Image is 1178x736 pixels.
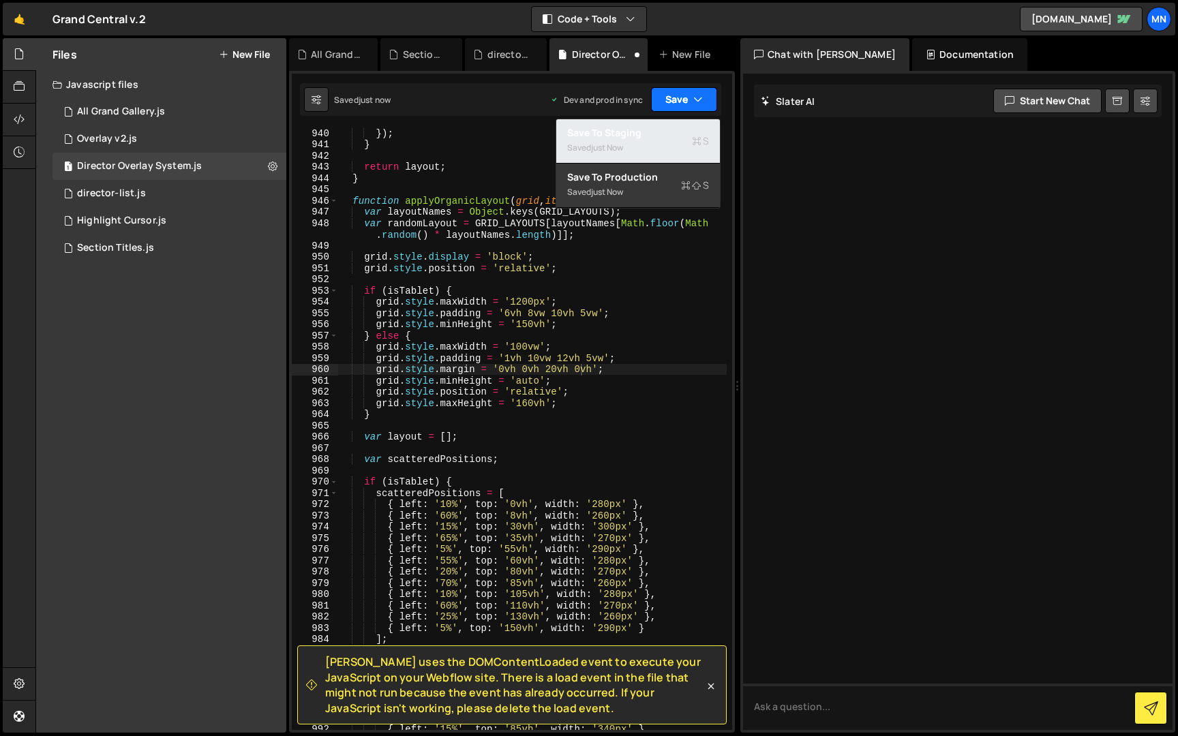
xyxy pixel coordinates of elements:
div: 951 [292,263,338,275]
h2: Slater AI [761,95,815,108]
div: 940 [292,128,338,140]
div: Director Overlay System.js [77,160,202,172]
div: 943 [292,162,338,173]
div: 941 [292,139,338,151]
div: 960 [292,364,338,375]
div: 968 [292,454,338,465]
div: 959 [292,353,338,365]
div: 971 [292,488,338,500]
div: 950 [292,251,338,263]
div: 992 [292,724,338,735]
div: 958 [292,341,338,353]
div: 955 [292,308,338,320]
div: 956 [292,319,338,331]
div: 972 [292,499,338,510]
div: Section Titles.js [403,48,447,61]
div: 970 [292,476,338,488]
span: 1 [64,162,72,173]
div: 964 [292,409,338,420]
div: director-list.js [77,187,146,200]
div: Saved [334,94,391,106]
div: 949 [292,241,338,252]
button: Start new chat [993,89,1102,113]
div: 947 [292,206,338,218]
div: Documentation [912,38,1027,71]
div: 944 [292,173,338,185]
div: 986 [292,656,338,668]
div: Overlay v2.js [77,133,137,145]
div: 989 [292,690,338,702]
div: 978 [292,566,338,578]
div: 15298/43578.js [52,98,286,125]
div: Section Titles.js [77,242,154,254]
div: Highlight Cursor.js [77,215,166,227]
button: Save to StagingS Savedjust now [556,119,720,164]
div: 984 [292,634,338,645]
div: 15298/40223.js [52,234,286,262]
div: Saved [567,184,709,200]
div: 985 [292,645,338,657]
div: 991 [292,713,338,724]
div: 981 [292,600,338,612]
div: New File [659,48,716,61]
div: 975 [292,533,338,545]
div: 945 [292,184,338,196]
span: [PERSON_NAME] uses the DOMContentLoaded event to execute your JavaScript on your Webflow site. Th... [325,654,704,716]
div: 15298/43117.js [52,207,286,234]
div: 982 [292,611,338,623]
div: Saved [567,140,709,156]
div: 15298/45944.js [52,125,286,153]
div: 967 [292,443,338,455]
div: 980 [292,589,338,600]
div: Chat with [PERSON_NAME] [740,38,909,71]
h2: Files [52,47,77,62]
div: 987 [292,668,338,679]
div: just now [591,186,623,198]
div: 948 [292,218,338,241]
div: 977 [292,555,338,567]
div: 974 [292,521,338,533]
div: Javascript files [36,71,286,98]
div: just now [359,94,391,106]
div: Dev and prod in sync [550,94,643,106]
div: 983 [292,623,338,634]
div: 942 [292,151,338,162]
div: 969 [292,465,338,477]
div: 15298/42891.js [52,153,286,180]
div: just now [591,142,623,153]
button: Code + Tools [532,7,646,31]
button: Save to ProductionS Savedjust now [556,164,720,208]
div: 957 [292,331,338,342]
div: 962 [292,386,338,398]
div: Save to Staging [567,126,709,140]
div: 988 [292,679,338,690]
div: 953 [292,286,338,297]
span: S [681,179,709,192]
div: All Grand Gallery.js [311,48,361,61]
span: S [692,134,709,148]
div: 15298/40379.js [52,180,286,207]
div: 965 [292,420,338,432]
div: 946 [292,196,338,207]
div: 990 [292,701,338,713]
div: Director Overlay System.js [572,48,631,61]
a: 🤙 [3,3,36,35]
div: 979 [292,578,338,589]
div: 973 [292,510,338,522]
div: Grand Central v.2 [52,11,146,27]
div: 952 [292,274,338,286]
div: All Grand Gallery.js [77,106,165,118]
div: Save to Production [567,170,709,184]
div: 963 [292,398,338,410]
div: 961 [292,375,338,387]
div: 966 [292,431,338,443]
a: MN [1147,7,1171,31]
div: 954 [292,296,338,308]
button: Save [651,87,717,112]
a: [DOMAIN_NAME] [1020,7,1143,31]
div: 976 [292,544,338,555]
button: New File [219,49,270,60]
div: director-list.js [487,48,531,61]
